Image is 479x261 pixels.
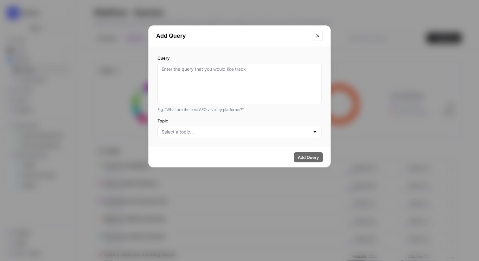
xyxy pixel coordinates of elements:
div: E.g. “What are the best AEO visibility platforms?” [157,107,322,113]
input: Select a topic... [162,129,310,135]
span: Add Query [298,154,319,160]
button: Close modal [313,31,323,41]
label: Topic [157,118,322,124]
h2: Add Query [156,31,309,40]
label: Query [157,55,322,61]
button: Add Query [294,152,323,162]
